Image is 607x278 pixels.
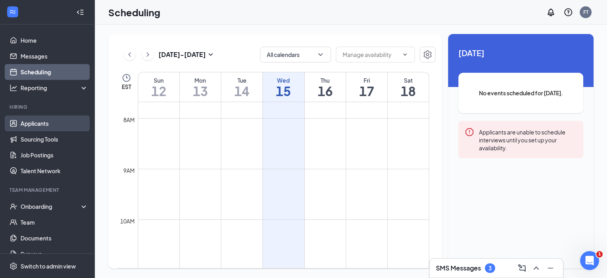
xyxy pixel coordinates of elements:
svg: Minimize [546,263,555,273]
a: Surveys [21,246,88,262]
svg: Notifications [546,8,556,17]
input: Manage availability [343,50,399,59]
a: October 14, 2025 [221,72,262,102]
svg: ChevronDown [317,51,324,59]
svg: ChevronDown [402,51,408,58]
span: EST [122,83,131,91]
svg: QuestionInfo [564,8,573,17]
h1: 17 [346,84,387,98]
div: Tue [221,76,262,84]
h1: 14 [221,84,262,98]
a: Messages [21,48,88,64]
div: FT [583,9,588,15]
h1: 13 [180,84,221,98]
a: Home [21,32,88,48]
a: October 15, 2025 [263,72,304,102]
a: Documents [21,230,88,246]
button: ChevronLeft [124,49,136,61]
svg: ChevronRight [144,50,152,59]
h1: 16 [305,84,346,98]
div: Switch to admin view [21,262,76,270]
svg: SmallChevronDown [206,50,215,59]
button: ChevronUp [530,262,543,274]
div: 10am [119,217,136,225]
a: October 17, 2025 [346,72,387,102]
a: October 16, 2025 [305,72,346,102]
h1: 18 [388,84,429,98]
div: Team Management [9,187,87,193]
svg: Settings [423,50,432,59]
a: Scheduling [21,64,88,80]
a: Applicants [21,115,88,131]
button: All calendarsChevronDown [260,47,331,62]
span: 1 [596,251,603,257]
h3: [DATE] - [DATE] [158,50,206,59]
div: Sun [138,76,179,84]
div: 9am [122,166,136,175]
svg: ChevronUp [532,263,541,273]
a: Sourcing Tools [21,131,88,147]
h1: 12 [138,84,179,98]
svg: ChevronLeft [126,50,134,59]
div: 3 [488,265,492,272]
div: 11am [119,267,136,276]
div: Wed [263,76,304,84]
div: Thu [305,76,346,84]
h3: SMS Messages [436,264,481,272]
div: Hiring [9,104,87,110]
a: October 12, 2025 [138,72,179,102]
svg: WorkstreamLogo [9,8,17,16]
svg: UserCheck [9,202,17,210]
iframe: Intercom live chat [580,251,599,270]
a: Team [21,214,88,230]
div: Reporting [21,84,89,92]
svg: Settings [9,262,17,270]
button: Settings [420,47,435,62]
span: [DATE] [458,47,583,59]
svg: Analysis [9,84,17,92]
svg: Error [465,127,474,137]
button: ComposeMessage [516,262,528,274]
button: Minimize [544,262,557,274]
div: Fri [346,76,387,84]
div: Mon [180,76,221,84]
a: Talent Network [21,163,88,179]
h1: Scheduling [108,6,160,19]
button: ChevronRight [142,49,154,61]
h1: 15 [263,84,304,98]
a: October 18, 2025 [388,72,429,102]
div: Onboarding [21,202,81,210]
a: Job Postings [21,147,88,163]
div: 8am [122,115,136,124]
svg: Clock [122,73,131,83]
svg: ComposeMessage [517,263,527,273]
svg: Collapse [76,8,84,16]
a: October 13, 2025 [180,72,221,102]
div: Applicants are unable to schedule interviews until you set up your availability. [479,127,577,152]
span: No events scheduled for [DATE]. [474,89,567,97]
div: Sat [388,76,429,84]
